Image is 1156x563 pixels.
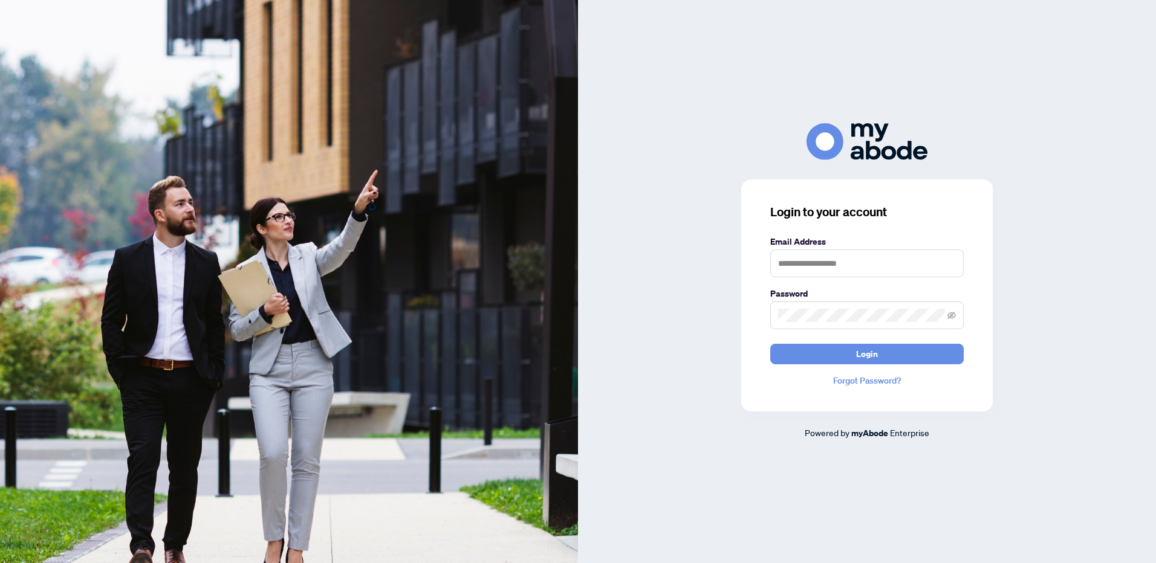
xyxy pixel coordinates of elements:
label: Email Address [770,235,964,248]
span: Powered by [805,427,849,438]
a: Forgot Password? [770,374,964,387]
span: eye-invisible [947,311,956,320]
span: Enterprise [890,427,929,438]
span: Login [856,344,878,364]
h3: Login to your account [770,204,964,220]
a: myAbode [851,426,888,440]
label: Password [770,287,964,300]
img: ma-logo [807,123,927,160]
button: Login [770,344,964,364]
